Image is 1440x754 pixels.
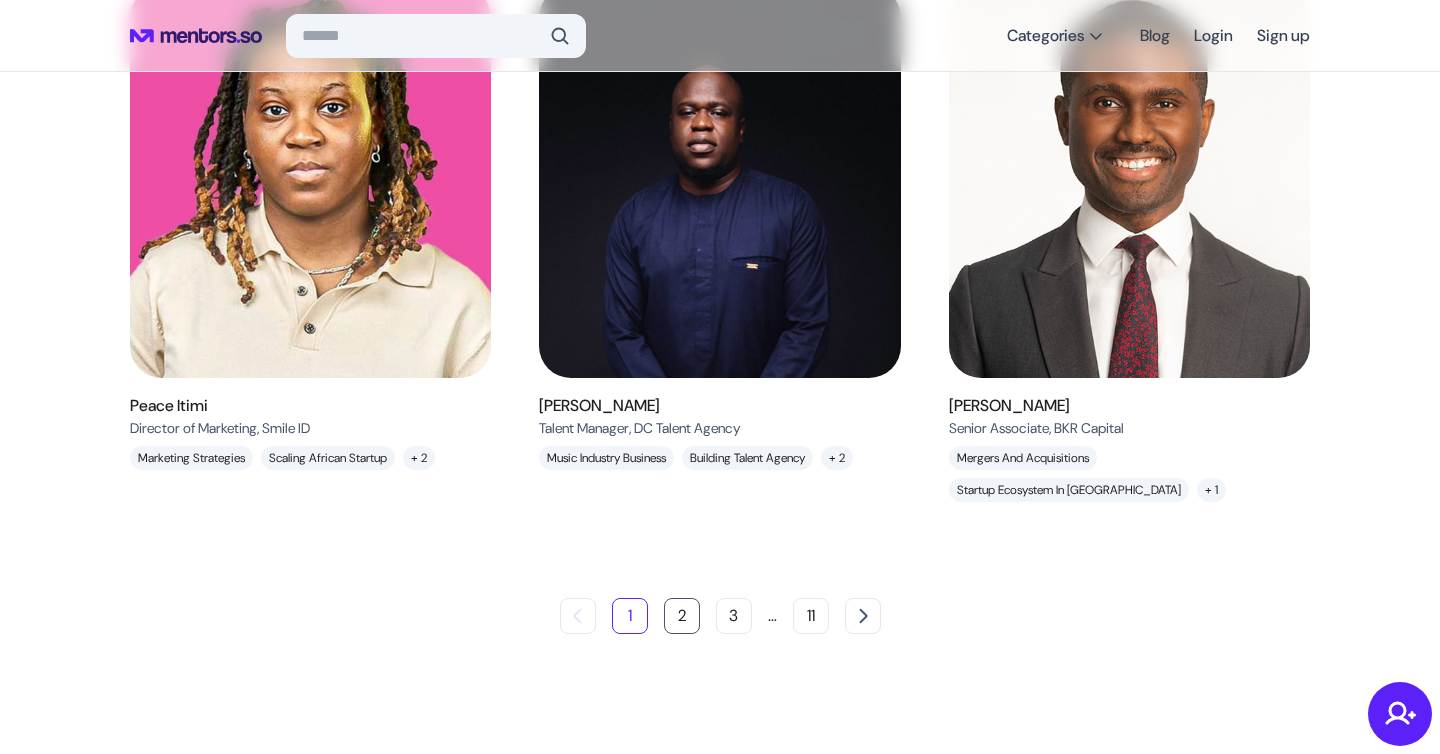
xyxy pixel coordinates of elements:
[845,598,881,634] button: Next page
[629,419,740,437] span: , DC Talent Agency
[1049,419,1124,437] span: , BKR Capital
[995,18,1116,54] button: Categories
[821,446,853,470] p: + 2
[130,446,253,470] p: Marketing Strategies
[560,598,881,634] nav: Pagination
[1140,18,1170,54] a: Blog
[793,598,829,634] button: 11
[539,446,674,470] p: Music Industry Business
[403,446,435,470] p: + 2
[1197,478,1226,502] p: + 1
[1257,18,1310,54] a: Sign up
[768,598,777,634] li: …
[130,418,310,438] p: Director of Marketing
[949,418,1124,438] p: Senior Associate
[560,598,596,634] button: Previous page
[130,394,310,418] h6: Peace Itimi
[612,598,648,634] button: 1
[539,418,740,438] p: Talent Manager
[949,446,1097,470] p: Mergers and Acquisitions
[949,478,1189,502] p: Startup ecosystem in [GEOGRAPHIC_DATA]
[257,419,310,437] span: , Smile ID
[716,598,752,634] button: 3
[261,446,395,470] p: Scaling African Startup
[682,446,813,470] p: Building Talent Agency
[949,394,1124,418] h6: [PERSON_NAME]
[1007,26,1084,46] span: Categories
[664,598,700,634] button: 2
[1194,18,1233,54] a: Login
[539,394,740,418] h6: [PERSON_NAME]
